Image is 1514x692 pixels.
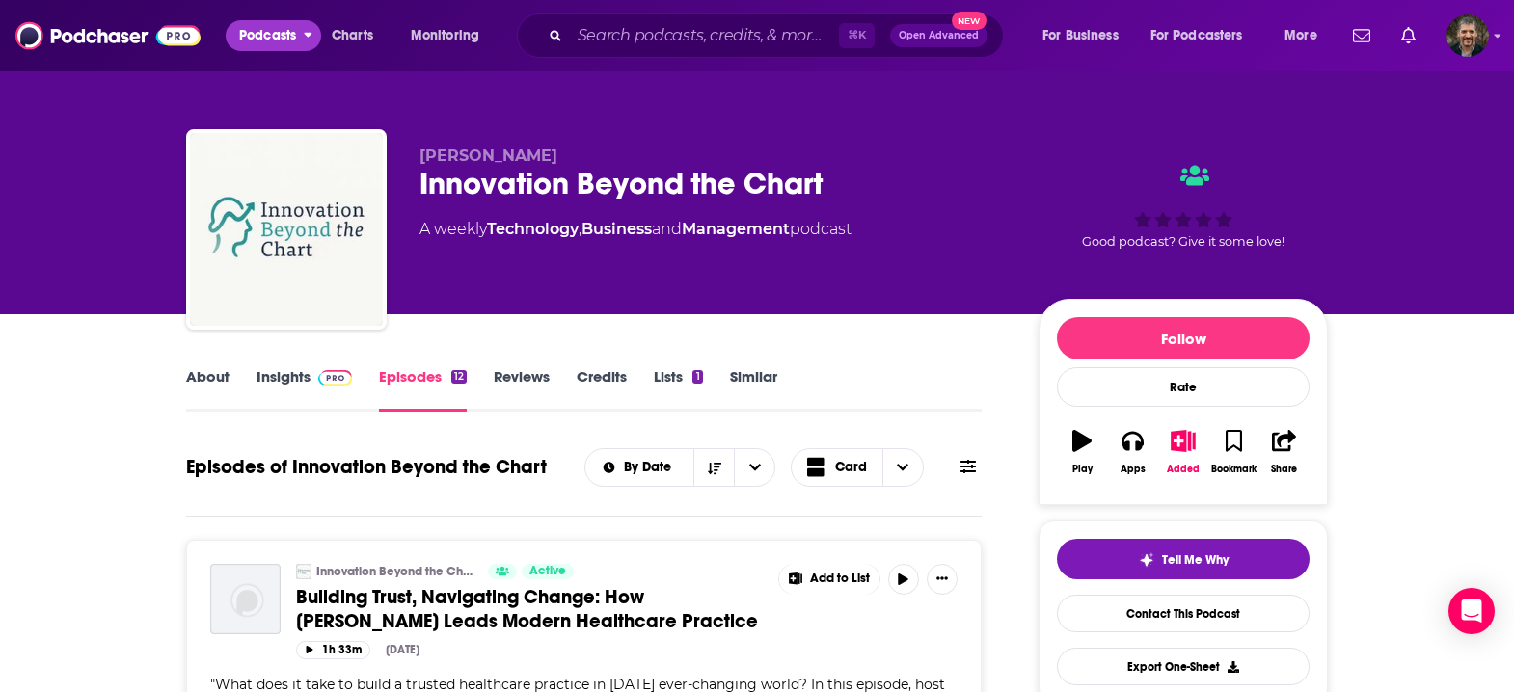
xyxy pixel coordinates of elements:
[316,564,475,579] a: Innovation Beyond the Chart
[1150,22,1243,49] span: For Podcasters
[494,367,550,412] a: Reviews
[1158,417,1208,487] button: Added
[487,220,579,238] a: Technology
[692,370,702,384] div: 1
[791,448,924,487] button: Choose View
[535,13,1022,58] div: Search podcasts, credits, & more...
[581,220,652,238] a: Business
[1057,417,1107,487] button: Play
[186,455,547,479] h1: Episodes of Innovation Beyond the Chart
[835,461,867,474] span: Card
[839,23,875,48] span: ⌘ K
[1057,317,1310,359] button: Follow
[730,367,777,412] a: Similar
[890,24,987,47] button: Open AdvancedNew
[1072,464,1093,475] div: Play
[296,585,765,633] a: Building Trust, Navigating Change: How [PERSON_NAME] Leads Modern Healthcare Practice
[411,22,479,49] span: Monitoring
[332,22,373,49] span: Charts
[1057,595,1310,632] a: Contact This Podcast
[1167,464,1200,475] div: Added
[257,367,352,412] a: InsightsPodchaser Pro
[584,448,776,487] h2: Choose List sort
[239,22,296,49] span: Podcasts
[210,564,281,634] img: Building Trust, Navigating Change: How Dr. Harlan Vanterpool Leads Modern Healthcare Practice
[1446,14,1489,57] span: Logged in as vincegalloro
[529,562,566,581] span: Active
[579,220,581,238] span: ,
[952,12,987,30] span: New
[1029,20,1143,51] button: open menu
[1039,146,1328,266] div: Good podcast? Give it some love!
[186,367,230,412] a: About
[1446,14,1489,57] img: User Profile
[397,20,504,51] button: open menu
[1448,588,1495,634] div: Open Intercom Messenger
[693,449,734,486] button: Sort Direction
[386,643,419,656] div: [DATE]
[1208,417,1258,487] button: Bookmark
[570,20,839,51] input: Search podcasts, credits, & more...
[1271,20,1341,51] button: open menu
[1121,464,1146,475] div: Apps
[319,20,385,51] a: Charts
[226,20,321,51] button: open menu
[927,564,958,595] button: Show More Button
[624,461,678,474] span: By Date
[379,367,467,412] a: Episodes12
[1259,417,1310,487] button: Share
[1138,20,1271,51] button: open menu
[1393,19,1423,52] a: Show notifications dropdown
[1042,22,1119,49] span: For Business
[318,370,352,386] img: Podchaser Pro
[577,367,627,412] a: Credits
[1057,367,1310,407] div: Rate
[522,564,574,579] a: Active
[1271,464,1297,475] div: Share
[296,564,311,579] img: Innovation Beyond the Chart
[1345,19,1378,52] a: Show notifications dropdown
[296,641,370,659] button: 1h 33m
[296,585,758,633] span: Building Trust, Navigating Change: How [PERSON_NAME] Leads Modern Healthcare Practice
[585,461,694,474] button: open menu
[682,220,790,238] a: Management
[15,17,201,54] img: Podchaser - Follow, Share and Rate Podcasts
[1057,648,1310,685] button: Export One-Sheet
[1211,464,1257,475] div: Bookmark
[1162,552,1229,568] span: Tell Me Why
[1082,234,1284,249] span: Good podcast? Give it some love!
[810,572,870,586] span: Add to List
[419,218,852,241] div: A weekly podcast
[1057,539,1310,579] button: tell me why sparkleTell Me Why
[1139,552,1154,568] img: tell me why sparkle
[734,449,774,486] button: open menu
[779,564,879,595] button: Show More Button
[1107,417,1157,487] button: Apps
[190,133,383,326] img: Innovation Beyond the Chart
[654,367,702,412] a: Lists1
[1284,22,1317,49] span: More
[1446,14,1489,57] button: Show profile menu
[652,220,682,238] span: and
[899,31,979,40] span: Open Advanced
[451,370,467,384] div: 12
[419,146,557,165] span: [PERSON_NAME]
